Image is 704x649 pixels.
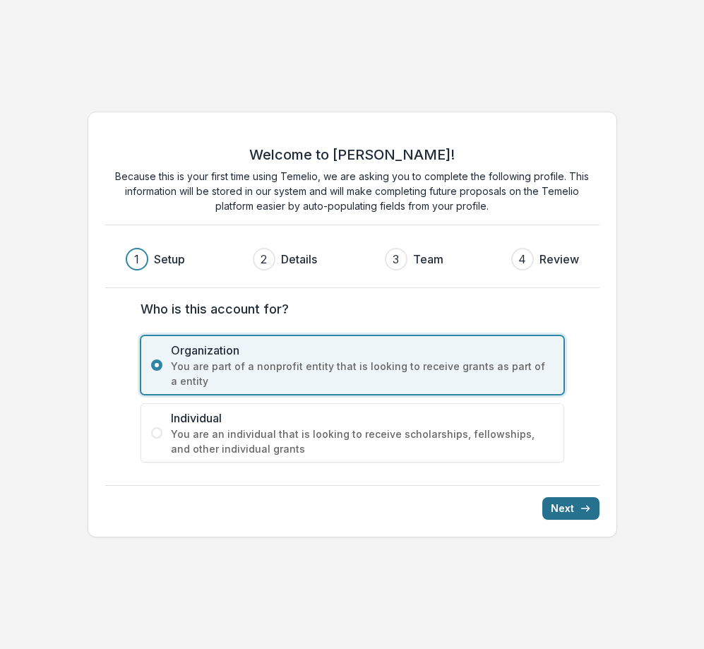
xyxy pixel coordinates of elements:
span: Organization [171,342,554,359]
div: 4 [518,251,526,268]
div: 1 [134,251,139,268]
div: 3 [393,251,399,268]
div: Progress [126,248,579,270]
h3: Setup [154,251,185,268]
h2: Welcome to [PERSON_NAME]! [249,146,455,163]
h3: Review [539,251,579,268]
h3: Team [413,251,443,268]
span: Individual [171,410,554,427]
div: 2 [261,251,267,268]
label: Who is this account for? [141,299,556,318]
span: You are an individual that is looking to receive scholarships, fellowships, and other individual ... [171,427,554,456]
button: Next [542,497,599,520]
span: You are part of a nonprofit entity that is looking to receive grants as part of a entity [171,359,554,388]
h3: Details [281,251,317,268]
p: Because this is your first time using Temelio, we are asking you to complete the following profil... [105,169,599,213]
